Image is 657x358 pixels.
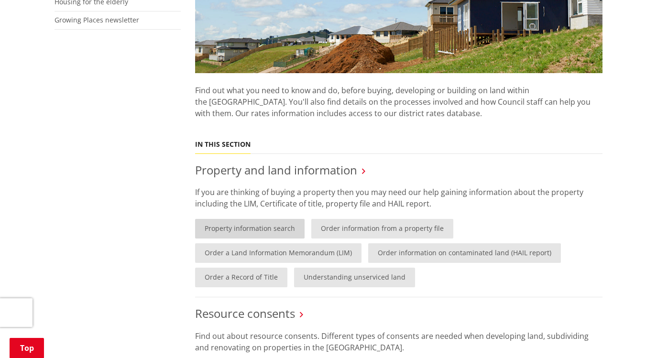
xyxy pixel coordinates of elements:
[10,338,44,358] a: Top
[195,243,361,263] a: Order a Land Information Memorandum (LIM)
[368,243,561,263] a: Order information on contaminated land (HAIL report)
[55,15,139,24] a: Growing Places newsletter
[613,318,647,352] iframe: Messenger Launcher
[195,73,602,130] p: Find out what you need to know and do, before buying, developing or building on land within the [...
[195,330,602,353] p: Find out about resource consents. Different types of consents are needed when developing land, su...
[195,219,305,239] a: Property information search
[294,268,415,287] a: Understanding unserviced land
[195,186,602,209] p: If you are thinking of buying a property then you may need our help gaining information about the...
[195,141,251,149] h5: In this section
[311,219,453,239] a: Order information from a property file
[195,162,357,178] a: Property and land information
[195,268,287,287] a: Order a Record of Title
[195,305,295,321] a: Resource consents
